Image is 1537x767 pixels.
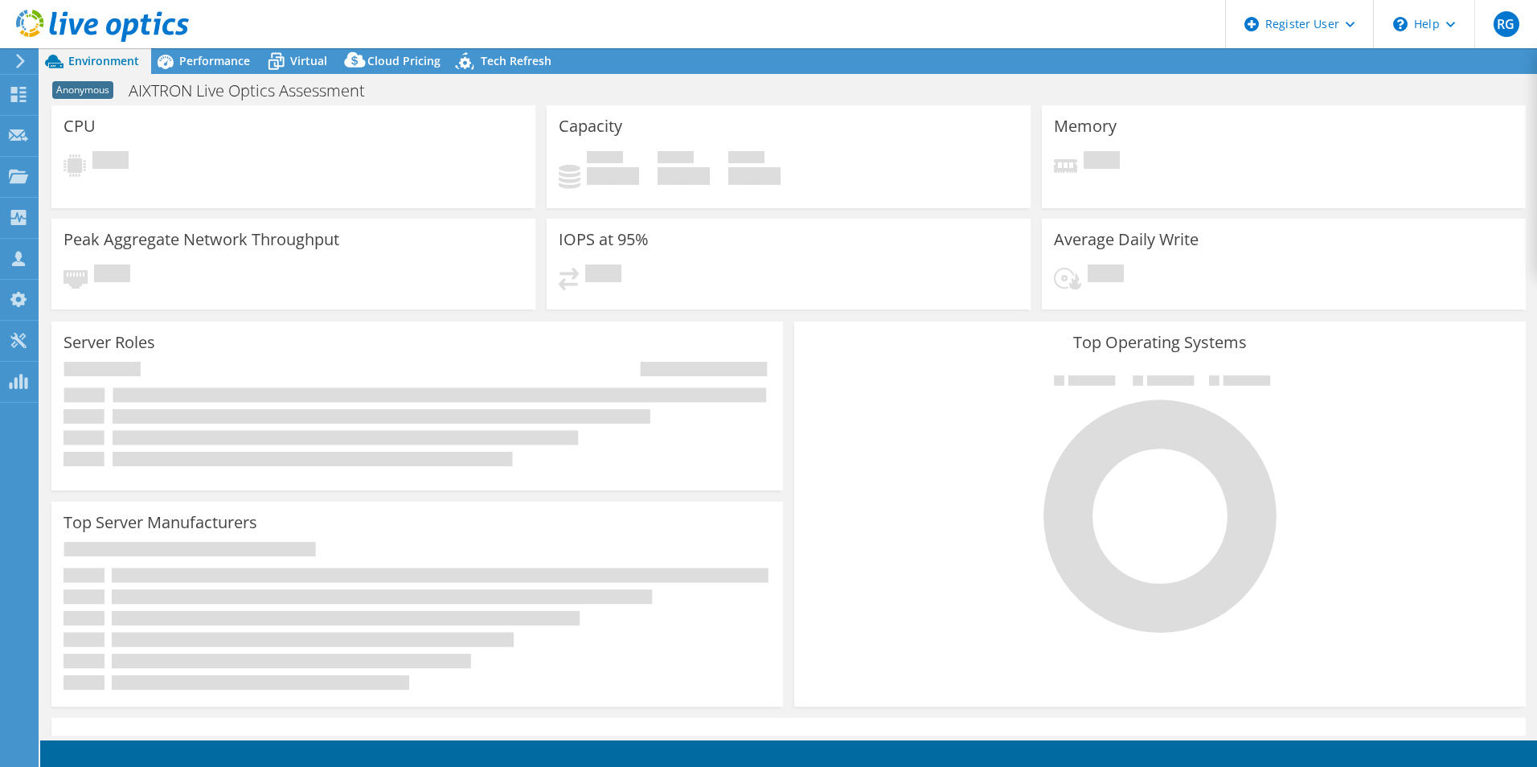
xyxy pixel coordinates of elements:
[587,167,639,185] h4: 0 GiB
[64,117,96,135] h3: CPU
[64,514,257,531] h3: Top Server Manufacturers
[1088,265,1124,286] span: Pending
[94,265,130,286] span: Pending
[1494,11,1519,37] span: RG
[367,53,441,68] span: Cloud Pricing
[481,53,551,68] span: Tech Refresh
[290,53,327,68] span: Virtual
[658,151,694,167] span: Free
[1054,117,1117,135] h3: Memory
[658,167,710,185] h4: 0 GiB
[52,81,113,99] span: Anonymous
[728,167,781,185] h4: 0 GiB
[559,117,622,135] h3: Capacity
[559,231,649,248] h3: IOPS at 95%
[728,151,764,167] span: Total
[179,53,250,68] span: Performance
[64,231,339,248] h3: Peak Aggregate Network Throughput
[1393,17,1408,31] svg: \n
[64,334,155,351] h3: Server Roles
[121,82,390,100] h1: AIXTRON Live Optics Assessment
[587,151,623,167] span: Used
[92,151,129,173] span: Pending
[1054,231,1199,248] h3: Average Daily Write
[1084,151,1120,173] span: Pending
[806,334,1514,351] h3: Top Operating Systems
[68,53,139,68] span: Environment
[585,265,621,286] span: Pending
